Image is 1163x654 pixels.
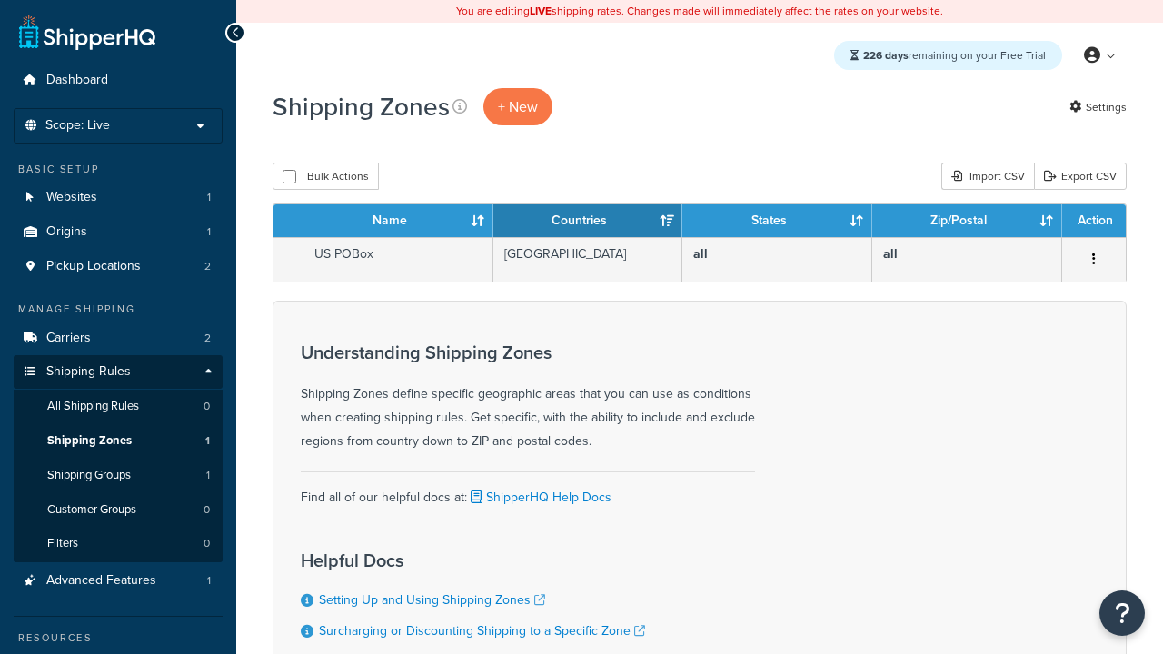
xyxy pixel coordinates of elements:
[273,163,379,190] button: Bulk Actions
[303,204,493,237] th: Name: activate to sort column ascending
[498,96,538,117] span: + New
[301,550,645,570] h3: Helpful Docs
[693,244,708,263] b: all
[46,73,108,88] span: Dashboard
[493,237,683,282] td: [GEOGRAPHIC_DATA]
[14,527,223,560] a: Filters 0
[301,342,755,453] div: Shipping Zones define specific geographic areas that you can use as conditions when creating ship...
[14,390,223,423] a: All Shipping Rules 0
[14,302,223,317] div: Manage Shipping
[47,433,132,449] span: Shipping Zones
[204,399,210,414] span: 0
[206,468,210,483] span: 1
[207,190,211,205] span: 1
[204,331,211,346] span: 2
[14,493,223,527] li: Customer Groups
[204,259,211,274] span: 2
[19,14,155,50] a: ShipperHQ Home
[834,41,1062,70] div: remaining on your Free Trial
[14,250,223,283] li: Pickup Locations
[14,424,223,458] a: Shipping Zones 1
[204,502,210,518] span: 0
[46,259,141,274] span: Pickup Locations
[47,502,136,518] span: Customer Groups
[46,573,156,589] span: Advanced Features
[1099,590,1145,636] button: Open Resource Center
[319,621,645,640] a: Surcharging or Discounting Shipping to a Specific Zone
[530,3,552,19] b: LIVE
[1034,163,1127,190] a: Export CSV
[46,364,131,380] span: Shipping Rules
[14,215,223,249] li: Origins
[14,162,223,177] div: Basic Setup
[207,224,211,240] span: 1
[14,564,223,598] a: Advanced Features 1
[46,331,91,346] span: Carriers
[682,204,872,237] th: States: activate to sort column ascending
[1069,94,1127,120] a: Settings
[14,355,223,389] a: Shipping Rules
[14,630,223,646] div: Resources
[14,564,223,598] li: Advanced Features
[14,64,223,97] a: Dashboard
[204,536,210,551] span: 0
[45,118,110,134] span: Scope: Live
[46,224,87,240] span: Origins
[46,190,97,205] span: Websites
[863,47,909,64] strong: 226 days
[14,355,223,562] li: Shipping Rules
[14,215,223,249] a: Origins 1
[941,163,1034,190] div: Import CSV
[14,322,223,355] li: Carriers
[1062,204,1126,237] th: Action
[14,527,223,560] li: Filters
[14,424,223,458] li: Shipping Zones
[467,488,611,507] a: ShipperHQ Help Docs
[14,390,223,423] li: All Shipping Rules
[14,493,223,527] a: Customer Groups 0
[47,468,131,483] span: Shipping Groups
[301,471,755,510] div: Find all of our helpful docs at:
[14,250,223,283] a: Pickup Locations 2
[47,399,139,414] span: All Shipping Rules
[14,181,223,214] li: Websites
[483,88,552,125] a: + New
[303,237,493,282] td: US POBox
[14,181,223,214] a: Websites 1
[14,459,223,492] li: Shipping Groups
[14,322,223,355] a: Carriers 2
[301,342,755,362] h3: Understanding Shipping Zones
[883,244,898,263] b: all
[205,433,210,449] span: 1
[14,459,223,492] a: Shipping Groups 1
[319,590,545,609] a: Setting Up and Using Shipping Zones
[47,536,78,551] span: Filters
[207,573,211,589] span: 1
[493,204,683,237] th: Countries: activate to sort column ascending
[273,89,450,124] h1: Shipping Zones
[872,204,1062,237] th: Zip/Postal: activate to sort column ascending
